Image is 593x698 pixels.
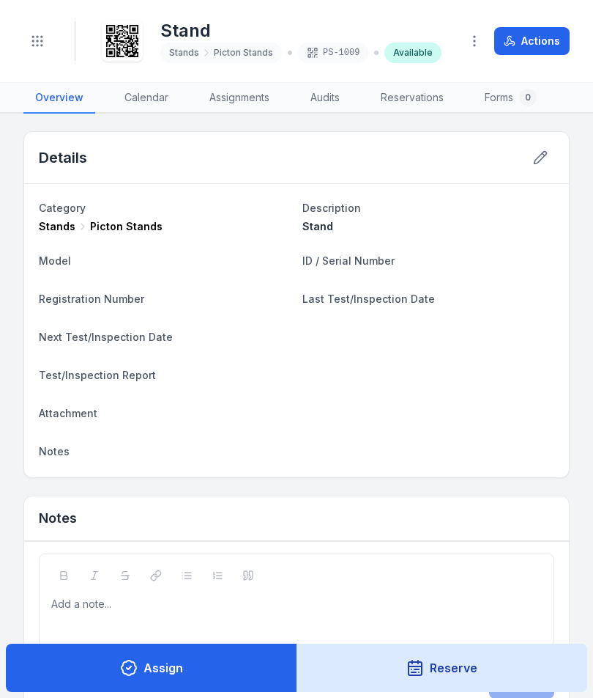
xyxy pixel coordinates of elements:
[198,83,281,114] a: Assignments
[302,254,395,267] span: ID / Serial Number
[6,644,297,692] button: Assign
[298,43,368,63] div: PS-1009
[23,27,51,55] button: Toggle navigation
[169,47,199,59] span: Stands
[302,293,435,305] span: Last Test/Inspection Date
[113,83,180,114] a: Calendar
[302,220,333,232] span: Stand
[214,47,273,59] span: Picton Stands
[39,369,156,381] span: Test/Inspection Report
[299,83,351,114] a: Audits
[473,83,548,114] a: Forms0
[39,407,97,419] span: Attachment
[494,27,570,55] button: Actions
[90,219,163,234] span: Picton Stands
[384,43,441,63] div: Available
[39,293,144,305] span: Registration Number
[23,83,95,114] a: Overview
[369,83,455,114] a: Reservations
[39,508,77,529] h3: Notes
[39,445,70,458] span: Notes
[160,19,441,43] h1: Stand
[39,254,71,267] span: Model
[39,147,87,168] h2: Details
[39,331,173,343] span: Next Test/Inspection Date
[296,644,588,692] button: Reserve
[39,202,86,214] span: Category
[39,219,75,234] span: Stands
[519,89,537,106] div: 0
[302,202,361,214] span: Description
